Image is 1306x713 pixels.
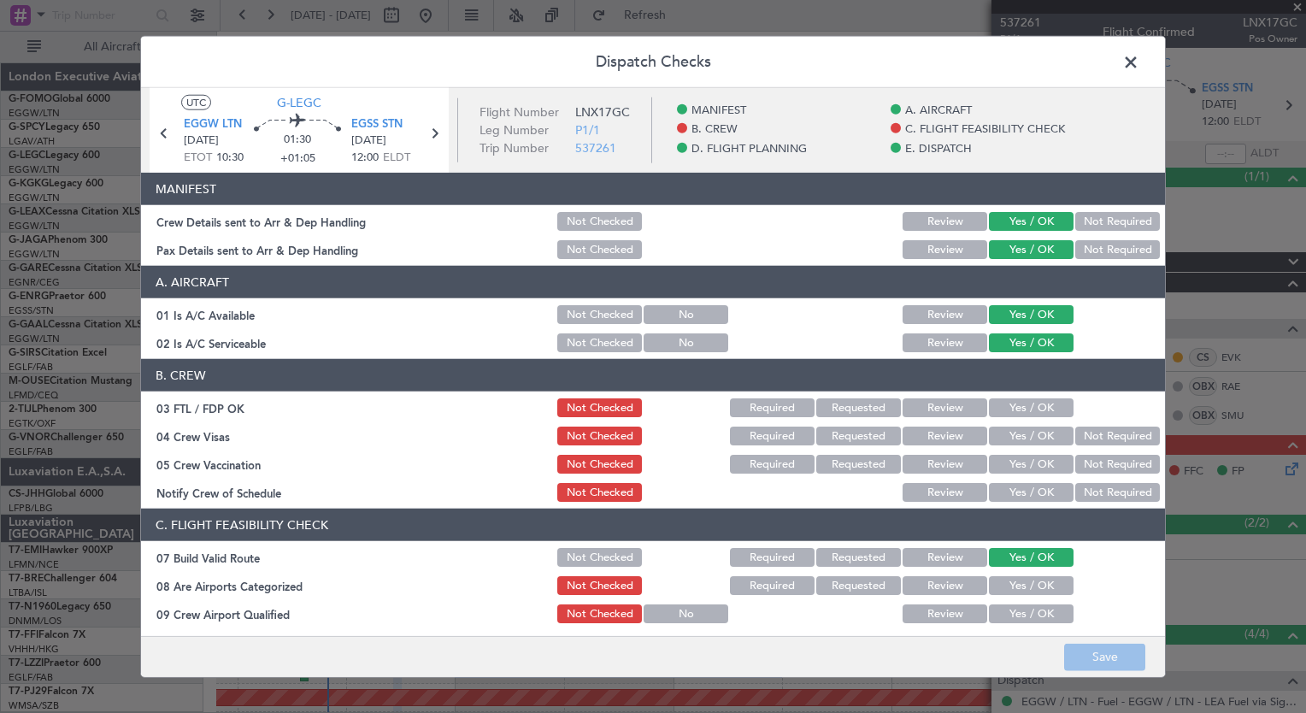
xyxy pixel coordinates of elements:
button: Not Required [1075,483,1160,502]
button: Yes / OK [989,604,1074,623]
button: Not Required [1075,240,1160,259]
button: Yes / OK [989,548,1074,567]
button: Yes / OK [989,576,1074,595]
button: Not Required [1075,427,1160,445]
button: Yes / OK [989,483,1074,502]
button: Yes / OK [989,398,1074,417]
button: Yes / OK [989,305,1074,324]
button: Not Required [1075,212,1160,231]
button: Yes / OK [989,240,1074,259]
button: Yes / OK [989,455,1074,474]
button: Yes / OK [989,427,1074,445]
button: Not Required [1075,455,1160,474]
span: C. FLIGHT FEASIBILITY CHECK [905,121,1065,138]
button: Yes / OK [989,333,1074,352]
header: Dispatch Checks [141,37,1165,88]
button: Yes / OK [989,212,1074,231]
